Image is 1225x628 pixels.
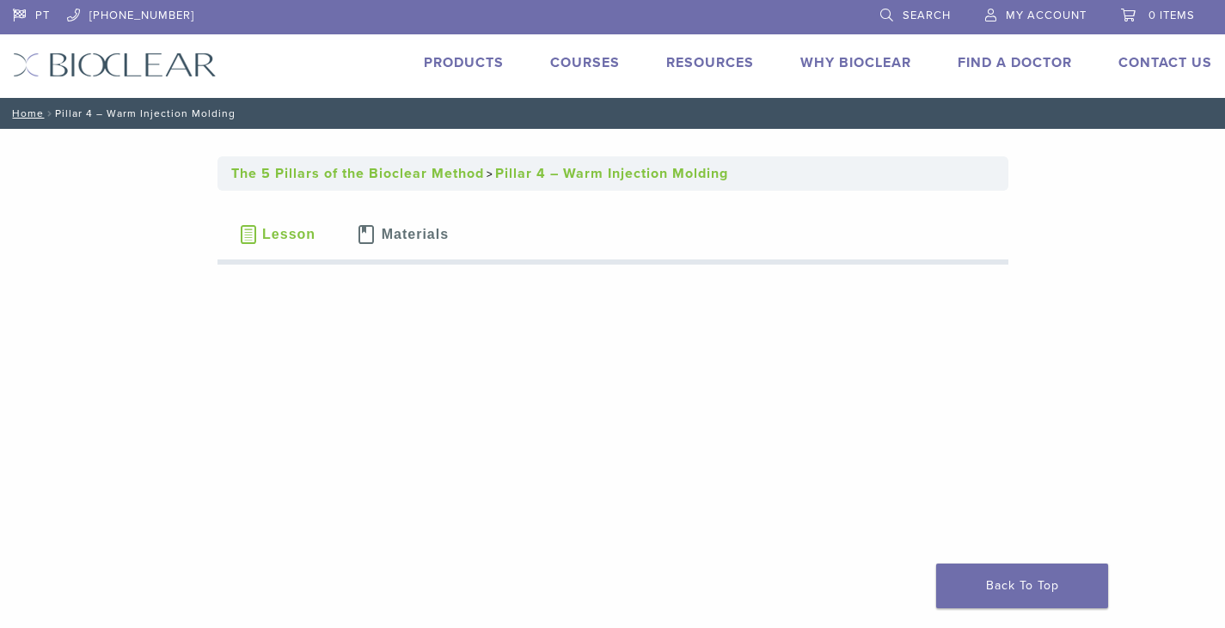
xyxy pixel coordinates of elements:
[262,228,315,241] span: Lesson
[495,165,728,182] a: Pillar 4 – Warm Injection Molding
[1148,9,1195,22] span: 0 items
[231,165,484,182] a: The 5 Pillars of the Bioclear Method
[550,54,620,71] a: Courses
[44,109,55,118] span: /
[7,107,44,119] a: Home
[13,52,217,77] img: Bioclear
[936,564,1108,608] a: Back To Top
[217,156,1008,191] nav: Breadcrumbs
[1118,54,1212,71] a: Contact Us
[424,54,504,71] a: Products
[382,228,449,241] span: Materials
[800,54,911,71] a: Why Bioclear
[903,9,951,22] span: Search
[666,54,754,71] a: Resources
[958,54,1072,71] a: Find A Doctor
[1006,9,1087,22] span: My Account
